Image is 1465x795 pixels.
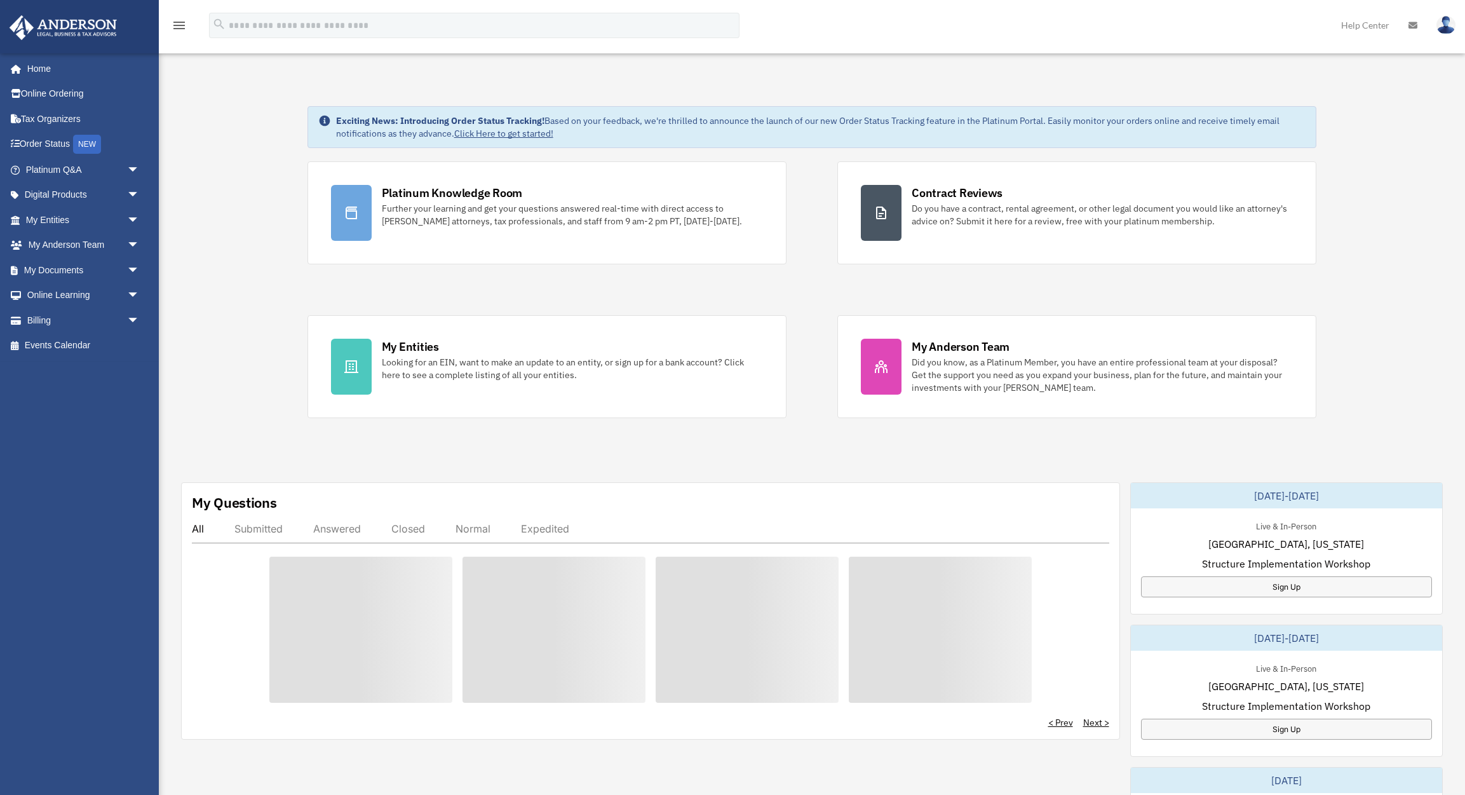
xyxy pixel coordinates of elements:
a: Order StatusNEW [9,132,159,158]
div: [DATE] [1131,768,1443,793]
div: Further your learning and get your questions answered real-time with direct access to [PERSON_NAM... [382,202,763,228]
a: Online Ordering [9,81,159,107]
span: Structure Implementation Workshop [1202,556,1370,571]
a: Tax Organizers [9,106,159,132]
div: Live & In-Person [1246,519,1327,532]
span: arrow_drop_down [127,157,152,183]
div: NEW [73,135,101,154]
span: [GEOGRAPHIC_DATA], [US_STATE] [1208,679,1364,694]
div: Looking for an EIN, want to make an update to an entity, or sign up for a bank account? Click her... [382,356,763,381]
a: My Entities Looking for an EIN, want to make an update to an entity, or sign up for a bank accoun... [307,315,787,418]
div: Based on your feedback, we're thrilled to announce the launch of our new Order Status Tracking fe... [336,114,1306,140]
a: Online Learningarrow_drop_down [9,283,159,308]
div: My Entities [382,339,439,355]
a: Home [9,56,152,81]
span: arrow_drop_down [127,257,152,283]
span: arrow_drop_down [127,207,152,233]
div: [DATE]-[DATE] [1131,483,1443,508]
div: Contract Reviews [912,185,1003,201]
a: menu [172,22,187,33]
div: Live & In-Person [1246,661,1327,674]
div: [DATE]-[DATE] [1131,625,1443,651]
span: arrow_drop_down [127,233,152,259]
a: < Prev [1048,716,1073,729]
i: search [212,17,226,31]
a: Click Here to get started! [454,128,553,139]
a: Platinum Knowledge Room Further your learning and get your questions answered real-time with dire... [307,161,787,264]
span: Structure Implementation Workshop [1202,698,1370,714]
div: Platinum Knowledge Room [382,185,523,201]
div: Closed [391,522,425,535]
a: My Anderson Team Did you know, as a Platinum Member, you have an entire professional team at your... [837,315,1316,418]
img: User Pic [1436,16,1455,34]
div: Submitted [234,522,283,535]
a: Next > [1083,716,1109,729]
img: Anderson Advisors Platinum Portal [6,15,121,40]
span: [GEOGRAPHIC_DATA], [US_STATE] [1208,536,1364,552]
a: Sign Up [1141,576,1433,597]
a: Contract Reviews Do you have a contract, rental agreement, or other legal document you would like... [837,161,1316,264]
div: All [192,522,204,535]
div: Answered [313,522,361,535]
i: menu [172,18,187,33]
a: My Entitiesarrow_drop_down [9,207,159,233]
div: Do you have a contract, rental agreement, or other legal document you would like an attorney's ad... [912,202,1293,228]
div: Did you know, as a Platinum Member, you have an entire professional team at your disposal? Get th... [912,356,1293,394]
div: Expedited [521,522,569,535]
a: Billingarrow_drop_down [9,308,159,333]
a: My Documentsarrow_drop_down [9,257,159,283]
div: Normal [456,522,490,535]
div: My Questions [192,493,277,512]
a: Digital Productsarrow_drop_down [9,182,159,208]
div: My Anderson Team [912,339,1009,355]
a: Events Calendar [9,333,159,358]
span: arrow_drop_down [127,182,152,208]
a: Sign Up [1141,719,1433,740]
strong: Exciting News: Introducing Order Status Tracking! [336,115,544,126]
a: My Anderson Teamarrow_drop_down [9,233,159,258]
a: Platinum Q&Aarrow_drop_down [9,157,159,182]
span: arrow_drop_down [127,308,152,334]
span: arrow_drop_down [127,283,152,309]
